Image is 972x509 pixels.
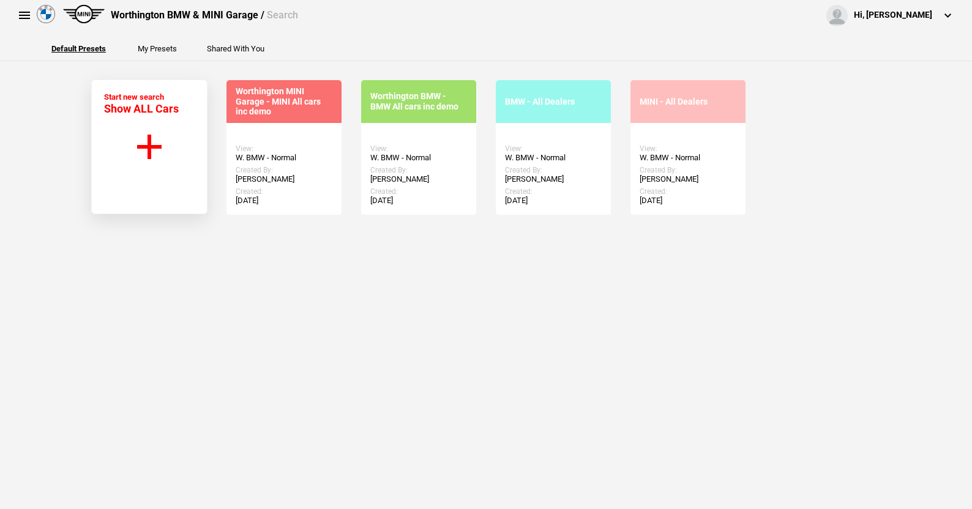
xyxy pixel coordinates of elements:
[236,86,332,117] div: Worthington MINI Garage - MINI All cars inc demo
[370,187,467,196] div: Created:
[236,174,332,184] div: [PERSON_NAME]
[370,144,467,153] div: View:
[640,196,736,206] div: [DATE]
[370,196,467,206] div: [DATE]
[104,92,179,115] div: Start new search
[370,166,467,174] div: Created By:
[640,153,736,163] div: W. BMW - Normal
[236,153,332,163] div: W. BMW - Normal
[505,166,602,174] div: Created By:
[854,9,932,21] div: Hi, [PERSON_NAME]
[505,174,602,184] div: [PERSON_NAME]
[104,102,179,115] span: Show ALL Cars
[640,174,736,184] div: [PERSON_NAME]
[505,144,602,153] div: View:
[640,166,736,174] div: Created By:
[370,153,467,163] div: W. BMW - Normal
[370,91,467,112] div: Worthington BMW - BMW All cars inc demo
[91,80,207,214] button: Start new search Show ALL Cars
[505,196,602,206] div: [DATE]
[63,5,105,23] img: mini.png
[51,45,106,53] button: Default Presets
[207,45,264,53] button: Shared With You
[370,174,467,184] div: [PERSON_NAME]
[505,153,602,163] div: W. BMW - Normal
[37,5,55,23] img: bmw.png
[236,144,332,153] div: View:
[640,187,736,196] div: Created:
[236,196,332,206] div: [DATE]
[267,9,298,21] span: Search
[138,45,177,53] button: My Presets
[236,187,332,196] div: Created:
[505,187,602,196] div: Created:
[111,9,298,22] div: Worthington BMW & MINI Garage /
[640,144,736,153] div: View:
[236,166,332,174] div: Created By:
[505,97,602,107] div: BMW - All Dealers
[640,97,736,107] div: MINI - All Dealers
